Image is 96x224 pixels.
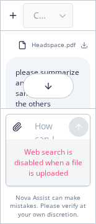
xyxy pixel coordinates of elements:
[32,41,76,49] span: Headspace.pdf
[15,38,90,52] button: Headspace.pdf
[15,67,81,110] p: please summarize and keep in the same format as the others
[11,147,85,178] p: Web search is disabled when a file is uploaded
[3,6,23,25] button: Create a new chat
[6,194,90,218] div: Nova Assist can make mistakes. Please verify at your own discretion.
